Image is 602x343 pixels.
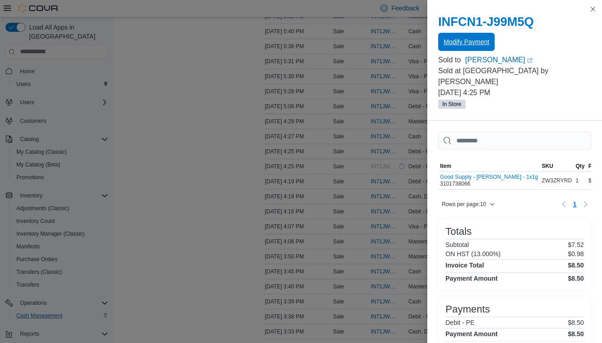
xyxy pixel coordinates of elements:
[568,250,584,257] p: $0.98
[573,200,577,209] span: 1
[558,197,591,212] nav: Pagination for table: MemoryTable from EuiInMemoryTable
[587,4,598,15] button: Close this dialog
[558,199,569,210] button: Previous page
[442,201,486,208] span: Rows per page : 10
[568,262,584,269] h4: $8.50
[438,33,495,51] button: Modify Payment
[445,319,475,326] h6: Debit - PE
[569,197,580,212] ul: Pagination for table: MemoryTable from EuiInMemoryTable
[445,304,490,315] h3: Payments
[440,174,538,180] button: Good Supply - [PERSON_NAME] - 1x1g
[576,162,585,170] span: Qty
[445,226,471,237] h3: Totals
[540,161,573,171] button: SKU
[527,58,532,63] svg: External link
[541,177,572,184] span: ZW3ZRYRD
[541,162,553,170] span: SKU
[438,100,465,109] span: In Store
[568,241,584,248] p: $7.52
[568,275,584,282] h4: $8.50
[445,250,501,257] h6: ON HST (13.000%)
[438,161,540,171] button: Item
[574,175,587,186] div: 1
[445,241,469,248] h6: Subtotal
[438,15,591,29] h2: INFCN1-J99M5Q
[445,275,498,282] h4: Payment Amount
[442,100,461,108] span: In Store
[445,330,498,338] h4: Payment Amount
[465,55,591,66] a: [PERSON_NAME]External link
[568,330,584,338] h4: $8.50
[438,66,591,87] p: Sold at [GEOGRAPHIC_DATA] by [PERSON_NAME]
[580,199,591,210] button: Next page
[438,199,499,210] button: Rows per page:10
[588,162,602,170] span: Price
[440,174,538,187] div: 3101738066
[438,55,463,66] div: Sold to
[444,37,489,46] span: Modify Payment
[438,87,591,98] p: [DATE] 4:25 PM
[438,131,591,150] input: This is a search bar. As you type, the results lower in the page will automatically filter.
[569,197,580,212] button: Page 1 of 1
[440,162,451,170] span: Item
[574,161,587,171] button: Qty
[445,262,484,269] h4: Invoice Total
[568,319,584,326] p: $8.50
